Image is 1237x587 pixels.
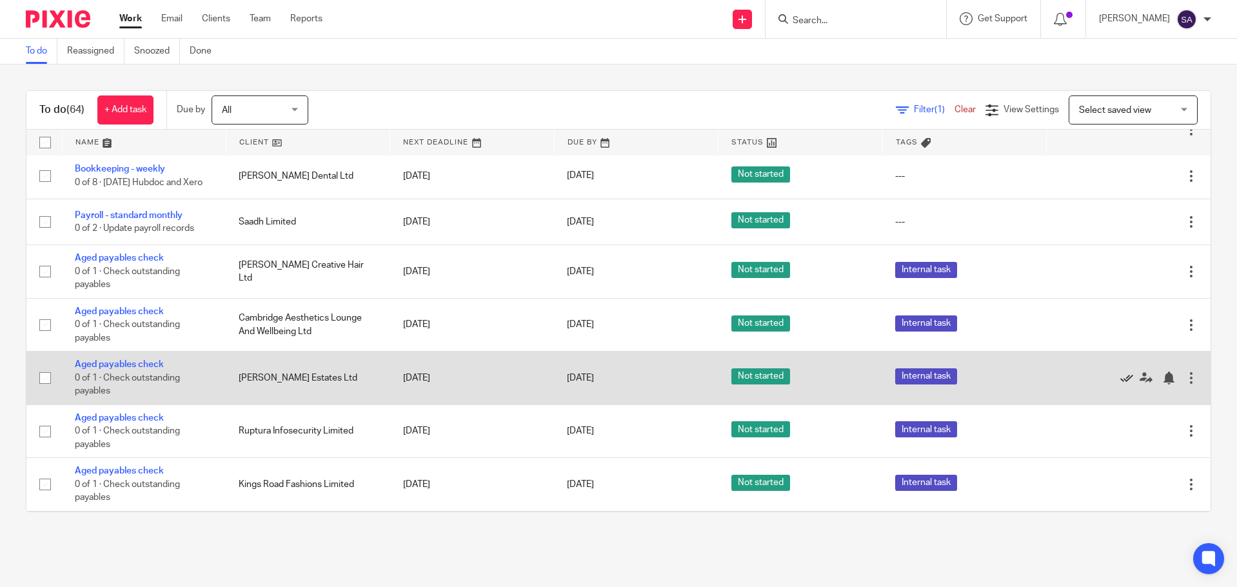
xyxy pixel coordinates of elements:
[66,104,84,115] span: (64)
[567,172,594,181] span: [DATE]
[1079,106,1151,115] span: Select saved view
[226,352,390,404] td: [PERSON_NAME] Estates Ltd
[177,103,205,116] p: Due by
[119,12,142,25] a: Work
[75,178,203,187] span: 0 of 8 · [DATE] Hubdoc and Xero
[1004,105,1059,114] span: View Settings
[26,10,90,28] img: Pixie
[75,466,164,475] a: Aged payables check
[75,426,180,449] span: 0 of 1 · Check outstanding payables
[97,95,153,124] a: + Add task
[75,360,164,369] a: Aged payables check
[75,267,180,290] span: 0 of 1 · Check outstanding payables
[1120,372,1140,384] a: Mark as done
[26,39,57,64] a: To do
[75,307,164,316] a: Aged payables check
[390,245,554,298] td: [DATE]
[75,211,183,220] a: Payroll - standard monthly
[731,368,790,384] span: Not started
[202,12,230,25] a: Clients
[390,404,554,457] td: [DATE]
[222,106,232,115] span: All
[226,511,390,564] td: [PERSON_NAME] Family Partnership
[75,320,180,343] span: 0 of 1 · Check outstanding payables
[75,224,194,233] span: 0 of 2 · Update payroll records
[39,103,84,117] h1: To do
[390,199,554,244] td: [DATE]
[567,373,594,383] span: [DATE]
[895,475,957,491] span: Internal task
[978,14,1027,23] span: Get Support
[226,199,390,244] td: Saadh Limited
[390,352,554,404] td: [DATE]
[226,245,390,298] td: [PERSON_NAME] Creative Hair Ltd
[1176,9,1197,30] img: svg%3E
[161,12,183,25] a: Email
[567,267,594,276] span: [DATE]
[731,166,790,183] span: Not started
[567,320,594,329] span: [DATE]
[390,511,554,564] td: [DATE]
[895,170,1033,183] div: ---
[75,254,164,263] a: Aged payables check
[895,315,957,332] span: Internal task
[935,105,945,114] span: (1)
[190,39,221,64] a: Done
[567,480,594,489] span: [DATE]
[67,39,124,64] a: Reassigned
[731,315,790,332] span: Not started
[731,421,790,437] span: Not started
[390,458,554,511] td: [DATE]
[955,105,976,114] a: Clear
[290,12,322,25] a: Reports
[75,480,180,502] span: 0 of 1 · Check outstanding payables
[75,164,165,174] a: Bookkeeping - weekly
[896,139,918,146] span: Tags
[895,262,957,278] span: Internal task
[567,426,594,435] span: [DATE]
[914,105,955,114] span: Filter
[731,262,790,278] span: Not started
[791,15,907,27] input: Search
[731,212,790,228] span: Not started
[226,153,390,199] td: [PERSON_NAME] Dental Ltd
[75,373,180,396] span: 0 of 1 · Check outstanding payables
[226,404,390,457] td: Ruptura Infosecurity Limited
[75,413,164,423] a: Aged payables check
[731,475,790,491] span: Not started
[390,298,554,351] td: [DATE]
[390,153,554,199] td: [DATE]
[1099,12,1170,25] p: [PERSON_NAME]
[895,368,957,384] span: Internal task
[895,421,957,437] span: Internal task
[226,458,390,511] td: Kings Road Fashions Limited
[226,298,390,351] td: Cambridge Aesthetics Lounge And Wellbeing Ltd
[134,39,180,64] a: Snoozed
[250,12,271,25] a: Team
[567,217,594,226] span: [DATE]
[895,215,1033,228] div: ---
